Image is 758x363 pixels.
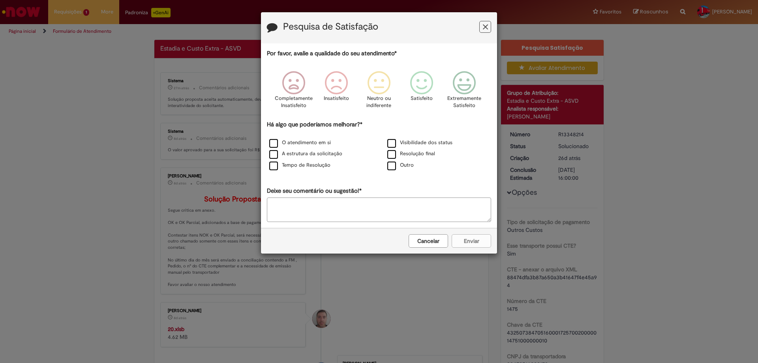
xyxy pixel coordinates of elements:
[359,65,399,119] div: Neutro ou indiferente
[324,95,349,102] p: Insatisfeito
[402,65,442,119] div: Satisfeito
[273,65,313,119] div: Completamente Insatisfeito
[269,139,331,147] label: O atendimento em si
[267,120,491,171] div: Há algo que poderíamos melhorar?*
[387,150,435,158] label: Resolução final
[365,95,393,109] p: Neutro ou indiferente
[283,22,378,32] label: Pesquisa de Satisfação
[275,95,313,109] p: Completamente Insatisfeito
[267,49,397,58] label: Por favor, avalie a qualidade do seu atendimento*
[269,150,342,158] label: A estrutura da solicitação
[444,65,484,119] div: Extremamente Satisfeito
[447,95,481,109] p: Extremamente Satisfeito
[411,95,433,102] p: Satisfeito
[316,65,356,119] div: Insatisfeito
[387,162,414,169] label: Outro
[387,139,452,147] label: Visibilidade dos status
[269,162,330,169] label: Tempo de Resolução
[267,187,362,195] label: Deixe seu comentário ou sugestão!*
[409,234,448,248] button: Cancelar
